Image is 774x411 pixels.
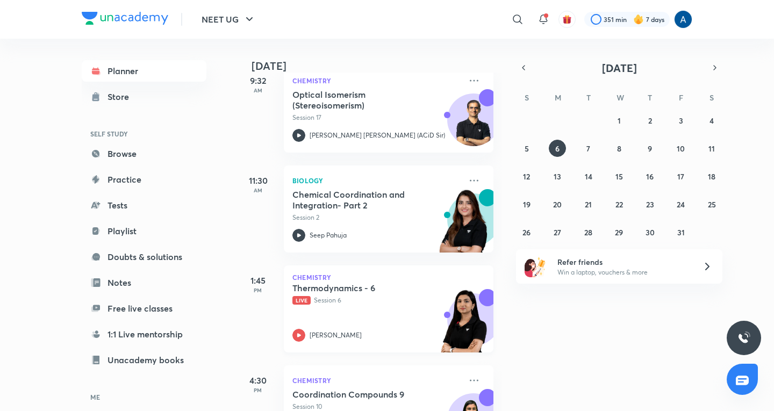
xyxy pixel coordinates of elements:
[82,194,206,216] a: Tests
[82,298,206,319] a: Free live classes
[703,112,720,129] button: October 4, 2025
[82,12,168,27] a: Company Logo
[82,323,206,345] a: 1:1 Live mentorship
[82,86,206,107] a: Store
[672,223,690,241] button: October 31, 2025
[310,131,445,140] p: [PERSON_NAME] [PERSON_NAME] (ACiD Sir)
[292,296,311,305] span: Live
[677,143,685,154] abbr: October 10, 2025
[708,199,716,210] abbr: October 25, 2025
[641,140,658,157] button: October 9, 2025
[252,60,504,73] h4: [DATE]
[672,112,690,129] button: October 3, 2025
[82,169,206,190] a: Practice
[525,92,529,103] abbr: Sunday
[522,227,531,237] abbr: October 26, 2025
[679,92,683,103] abbr: Friday
[82,125,206,143] h6: SELF STUDY
[292,295,461,305] p: Session 6
[584,227,592,237] abbr: October 28, 2025
[518,140,535,157] button: October 5, 2025
[618,116,621,126] abbr: October 1, 2025
[553,199,562,210] abbr: October 20, 2025
[677,199,685,210] abbr: October 24, 2025
[672,196,690,213] button: October 24, 2025
[648,92,652,103] abbr: Thursday
[434,189,493,263] img: unacademy
[580,223,597,241] button: October 28, 2025
[554,171,561,182] abbr: October 13, 2025
[82,246,206,268] a: Doubts & solutions
[518,223,535,241] button: October 26, 2025
[677,171,684,182] abbr: October 17, 2025
[646,227,655,237] abbr: October 30, 2025
[672,168,690,185] button: October 17, 2025
[236,287,279,293] p: PM
[195,9,262,30] button: NEET UG
[633,14,644,25] img: streak
[236,274,279,287] h5: 1:45
[310,330,362,340] p: [PERSON_NAME]
[523,199,531,210] abbr: October 19, 2025
[737,331,750,344] img: ttu
[82,388,206,406] h6: ME
[586,143,590,154] abbr: October 7, 2025
[703,140,720,157] button: October 11, 2025
[557,256,690,268] h6: Refer friends
[555,143,560,154] abbr: October 6, 2025
[292,89,426,111] h5: Optical Isomerism (Stereoisomerism)
[549,140,566,157] button: October 6, 2025
[611,168,628,185] button: October 15, 2025
[236,87,279,93] p: AM
[709,116,714,126] abbr: October 4, 2025
[646,171,654,182] abbr: October 16, 2025
[641,168,658,185] button: October 16, 2025
[292,174,461,187] p: Biology
[611,196,628,213] button: October 22, 2025
[555,92,561,103] abbr: Monday
[617,143,621,154] abbr: October 8, 2025
[292,374,461,387] p: Chemistry
[708,143,715,154] abbr: October 11, 2025
[679,116,683,126] abbr: October 3, 2025
[611,223,628,241] button: October 29, 2025
[703,196,720,213] button: October 25, 2025
[677,227,685,237] abbr: October 31, 2025
[641,196,658,213] button: October 23, 2025
[580,168,597,185] button: October 14, 2025
[558,11,576,28] button: avatar
[709,92,714,103] abbr: Saturday
[236,74,279,87] h5: 9:32
[292,213,461,222] p: Session 2
[82,143,206,164] a: Browse
[672,140,690,157] button: October 10, 2025
[648,143,652,154] abbr: October 9, 2025
[615,171,623,182] abbr: October 15, 2025
[615,227,623,237] abbr: October 29, 2025
[523,171,530,182] abbr: October 12, 2025
[518,196,535,213] button: October 19, 2025
[292,113,461,122] p: Session 17
[310,230,347,240] p: Seep Pahuja
[292,74,461,87] p: Chemistry
[82,60,206,82] a: Planner
[292,389,426,400] h5: Coordination Compounds 9
[602,61,637,75] span: [DATE]
[585,199,592,210] abbr: October 21, 2025
[292,189,426,211] h5: Chemical Coordination and Integration- Part 2
[611,112,628,129] button: October 1, 2025
[617,92,624,103] abbr: Wednesday
[82,220,206,242] a: Playlist
[236,387,279,393] p: PM
[674,10,692,28] img: Anees Ahmed
[292,274,485,280] p: Chemistry
[525,143,529,154] abbr: October 5, 2025
[580,140,597,157] button: October 7, 2025
[82,272,206,293] a: Notes
[549,196,566,213] button: October 20, 2025
[586,92,591,103] abbr: Tuesday
[236,187,279,193] p: AM
[708,171,715,182] abbr: October 18, 2025
[525,256,546,277] img: referral
[82,12,168,25] img: Company Logo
